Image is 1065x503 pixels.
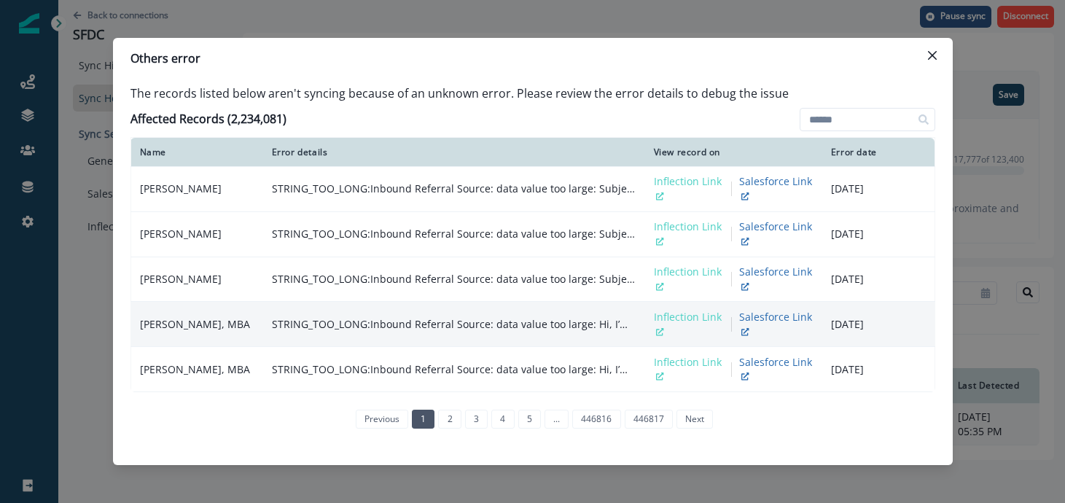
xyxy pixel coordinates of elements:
p: [DATE] [831,182,926,196]
p: [PERSON_NAME] [140,272,254,286]
p: STRING_TOO_LONG:Inbound Referral Source: data value too large: Subject: Invitation to Participate... [272,227,636,241]
a: Salesforce Link [739,355,814,384]
a: Page 2 [438,410,461,429]
p: [PERSON_NAME] [140,182,254,196]
div: View record on [654,147,814,158]
a: Inflection Link [654,265,724,294]
a: Salesforce Link [739,174,814,203]
p: [PERSON_NAME], MBA [140,362,254,377]
p: [DATE] [831,272,926,286]
a: Next page [676,410,713,429]
div: Name [140,147,254,158]
a: Inflection Link [654,355,724,384]
p: STRING_TOO_LONG:Inbound Referral Source: data value too large: Subject: Invitation to Participate... [272,182,636,196]
p: Others error [130,50,200,67]
p: [DATE] [831,362,926,377]
h2: Affected Records (2,234,081) [130,112,286,126]
a: Page 3 [465,410,488,429]
p: [DATE] [831,227,926,241]
a: Page 5 [518,410,541,429]
div: Error details [272,147,636,158]
a: Salesforce Link [739,310,814,339]
p: [DATE] [831,317,926,332]
p: [PERSON_NAME], MBA [140,317,254,332]
a: Inflection Link [654,219,724,249]
a: Jump forward [545,410,569,429]
a: Page 4 [491,410,514,429]
a: Page 1 is your current page [412,410,434,429]
p: STRING_TOO_LONG:Inbound Referral Source: data value too large: Subject: Invitation to Participate... [272,272,636,286]
p: The records listed below aren't syncing because of an unknown error. Please review the error deta... [130,85,789,102]
a: Inflection Link [654,174,724,203]
a: Inflection Link [654,310,724,339]
a: Salesforce Link [739,265,814,294]
ul: Pagination [352,410,714,429]
p: STRING_TOO_LONG:Inbound Referral Source: data value too large: Hi, I’m TJ, and I lead ABM Operati... [272,317,636,332]
a: Page 446816 [572,410,620,429]
p: STRING_TOO_LONG:Inbound Referral Source: data value too large: Hi, I’m TJ, and I lead ABM Operati... [272,362,636,377]
a: Page 446817 [625,410,673,429]
div: Error date [831,147,926,158]
p: [PERSON_NAME] [140,227,254,241]
a: Salesforce Link [739,219,814,249]
button: Close [921,44,944,67]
